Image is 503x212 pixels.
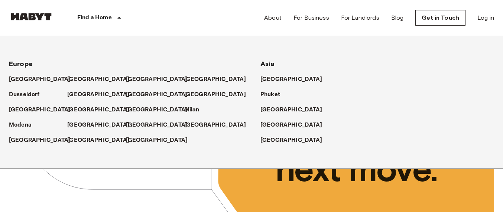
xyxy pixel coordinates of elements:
[184,75,246,84] p: [GEOGRAPHIC_DATA]
[184,90,246,99] p: [GEOGRAPHIC_DATA]
[67,136,129,145] p: [GEOGRAPHIC_DATA]
[126,105,195,114] a: [GEOGRAPHIC_DATA]
[77,13,112,22] p: Find a Home
[67,121,137,130] a: [GEOGRAPHIC_DATA]
[126,136,195,145] a: [GEOGRAPHIC_DATA]
[67,105,129,114] p: [GEOGRAPHIC_DATA]
[9,105,78,114] a: [GEOGRAPHIC_DATA]
[9,90,47,99] a: Dusseldorf
[260,121,330,130] a: [GEOGRAPHIC_DATA]
[126,75,195,84] a: [GEOGRAPHIC_DATA]
[415,10,465,26] a: Get in Touch
[67,90,129,99] p: [GEOGRAPHIC_DATA]
[260,90,288,99] a: Phuket
[126,121,195,130] a: [GEOGRAPHIC_DATA]
[67,105,137,114] a: [GEOGRAPHIC_DATA]
[9,90,40,99] p: Dusseldorf
[391,13,404,22] a: Blog
[184,121,246,130] p: [GEOGRAPHIC_DATA]
[126,90,188,99] p: [GEOGRAPHIC_DATA]
[67,90,137,99] a: [GEOGRAPHIC_DATA]
[67,75,129,84] p: [GEOGRAPHIC_DATA]
[184,105,207,114] a: Milan
[9,136,71,145] p: [GEOGRAPHIC_DATA]
[260,60,275,68] span: Asia
[9,60,33,68] span: Europe
[260,121,322,130] p: [GEOGRAPHIC_DATA]
[260,105,330,114] a: [GEOGRAPHIC_DATA]
[9,136,78,145] a: [GEOGRAPHIC_DATA]
[477,13,494,22] a: Log in
[126,121,188,130] p: [GEOGRAPHIC_DATA]
[126,75,188,84] p: [GEOGRAPHIC_DATA]
[9,105,71,114] p: [GEOGRAPHIC_DATA]
[9,13,53,20] img: Habyt
[126,105,188,114] p: [GEOGRAPHIC_DATA]
[264,13,282,22] a: About
[184,90,254,99] a: [GEOGRAPHIC_DATA]
[9,75,71,84] p: [GEOGRAPHIC_DATA]
[9,121,32,130] p: Modena
[260,75,322,84] p: [GEOGRAPHIC_DATA]
[67,121,129,130] p: [GEOGRAPHIC_DATA]
[260,136,322,145] p: [GEOGRAPHIC_DATA]
[260,136,330,145] a: [GEOGRAPHIC_DATA]
[260,105,322,114] p: [GEOGRAPHIC_DATA]
[260,90,280,99] p: Phuket
[67,75,137,84] a: [GEOGRAPHIC_DATA]
[126,136,188,145] p: [GEOGRAPHIC_DATA]
[293,13,329,22] a: For Business
[126,90,195,99] a: [GEOGRAPHIC_DATA]
[184,121,254,130] a: [GEOGRAPHIC_DATA]
[9,121,39,130] a: Modena
[184,105,199,114] p: Milan
[260,75,330,84] a: [GEOGRAPHIC_DATA]
[67,136,137,145] a: [GEOGRAPHIC_DATA]
[341,13,379,22] a: For Landlords
[9,75,78,84] a: [GEOGRAPHIC_DATA]
[184,75,254,84] a: [GEOGRAPHIC_DATA]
